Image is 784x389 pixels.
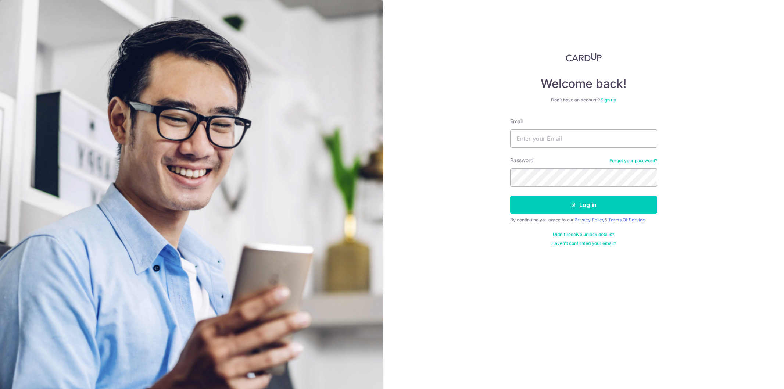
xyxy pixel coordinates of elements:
div: Don’t have an account? [510,97,657,103]
a: Forgot your password? [609,158,657,164]
h4: Welcome back! [510,76,657,91]
a: Terms Of Service [608,217,645,222]
button: Log in [510,196,657,214]
div: By continuing you agree to our & [510,217,657,223]
a: Didn't receive unlock details? [553,232,614,238]
img: CardUp Logo [566,53,602,62]
a: Privacy Policy [574,217,605,222]
label: Password [510,157,534,164]
input: Enter your Email [510,129,657,148]
a: Sign up [601,97,616,103]
label: Email [510,118,523,125]
a: Haven't confirmed your email? [551,240,616,246]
